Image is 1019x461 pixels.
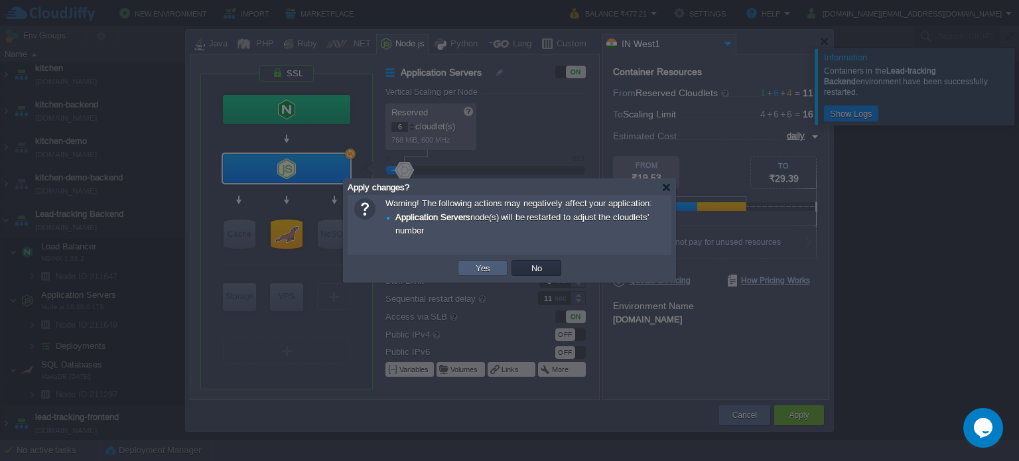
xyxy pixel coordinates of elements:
[385,198,665,238] span: Warning! The following actions may negatively affect your application:
[472,262,494,274] button: Yes
[348,182,409,192] span: Apply changes?
[527,262,546,274] button: No
[395,212,470,222] b: Application Servers
[963,408,1006,448] iframe: chat widget
[385,210,665,238] div: node(s) will be restarted to adjust the cloudlets' number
